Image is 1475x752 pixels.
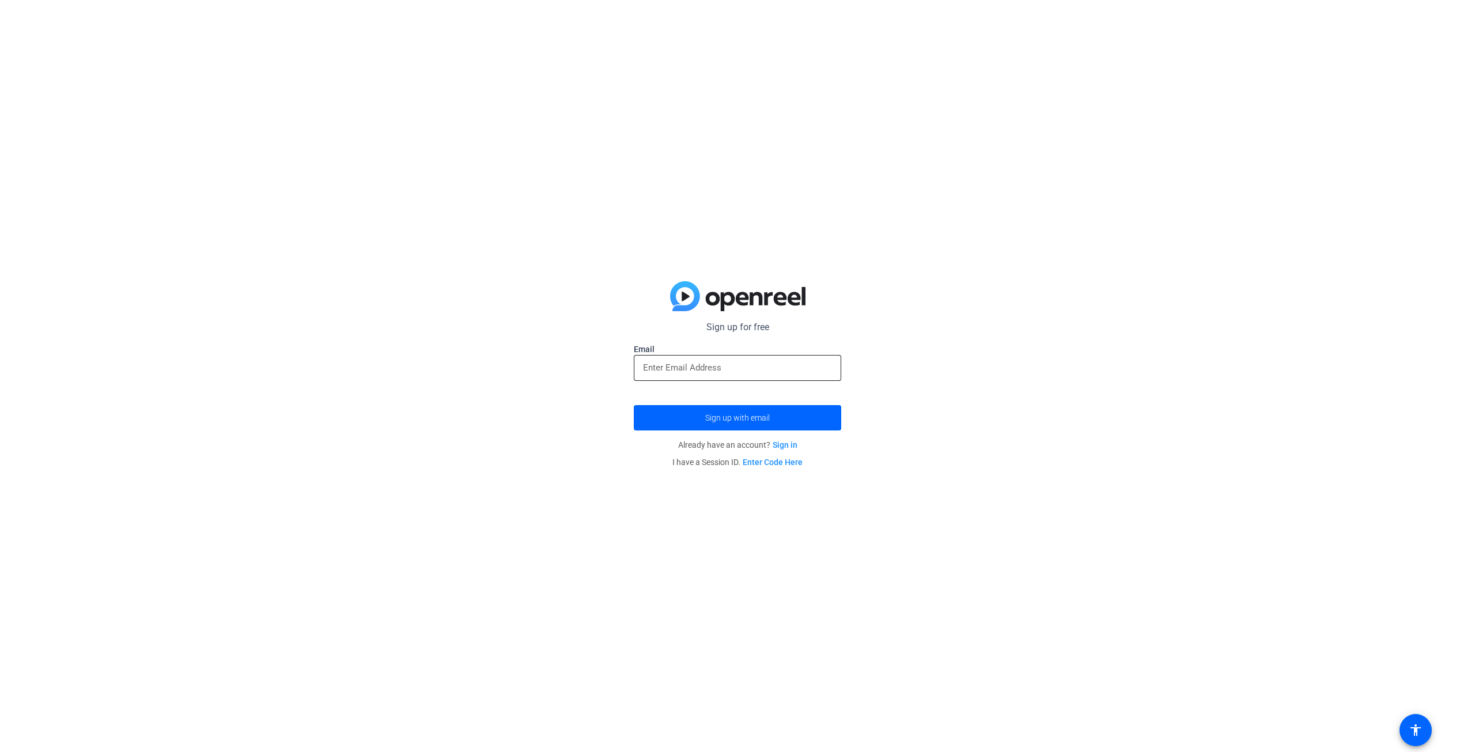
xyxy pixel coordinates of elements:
[670,281,805,311] img: blue-gradient.svg
[743,458,803,467] a: Enter Code Here
[773,440,797,449] a: Sign in
[1409,723,1423,737] mat-icon: accessibility
[643,361,832,375] input: Enter Email Address
[634,405,841,430] button: Sign up with email
[634,343,841,355] label: Email
[678,440,797,449] span: Already have an account?
[634,320,841,334] p: Sign up for free
[672,458,803,467] span: I have a Session ID.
